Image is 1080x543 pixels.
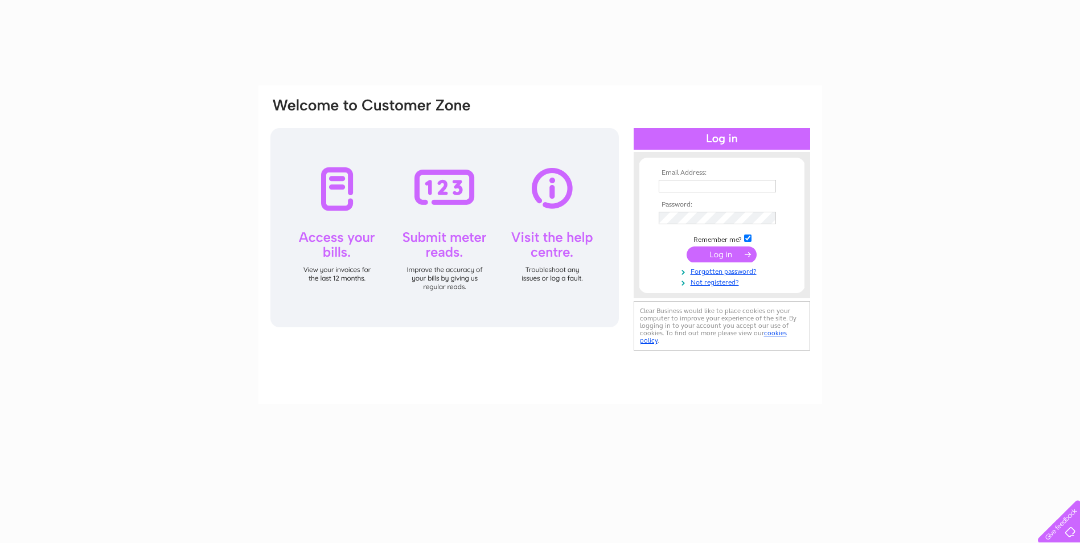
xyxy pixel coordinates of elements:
[656,201,788,209] th: Password:
[687,246,757,262] input: Submit
[656,169,788,177] th: Email Address:
[659,265,788,276] a: Forgotten password?
[656,233,788,244] td: Remember me?
[659,276,788,287] a: Not registered?
[634,301,810,351] div: Clear Business would like to place cookies on your computer to improve your experience of the sit...
[640,329,787,344] a: cookies policy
